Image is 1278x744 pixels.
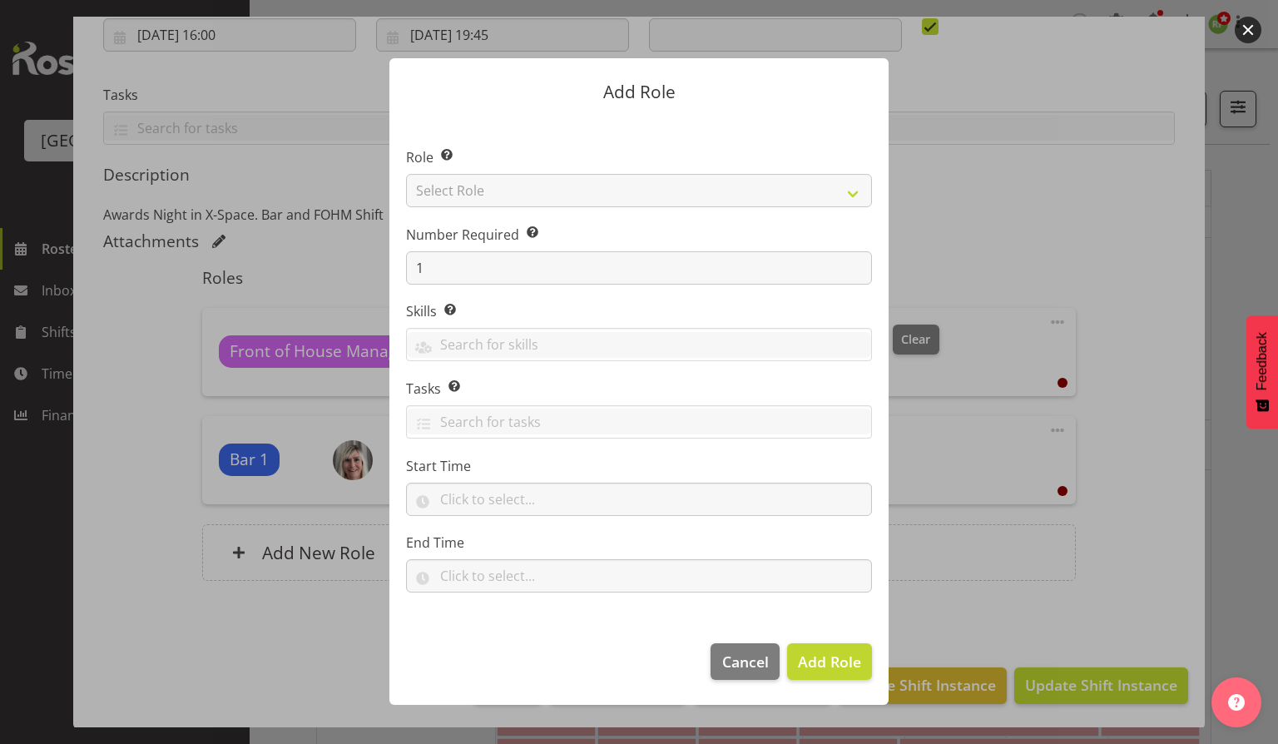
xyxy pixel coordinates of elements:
label: Number Required [406,225,872,245]
button: Feedback - Show survey [1246,315,1278,429]
img: help-xxl-2.png [1228,694,1245,711]
button: Cancel [711,643,779,680]
span: Add Role [798,652,861,672]
p: Add Role [406,83,872,101]
button: Add Role [787,643,872,680]
span: Feedback [1255,332,1270,390]
input: Search for tasks [407,409,871,434]
label: End Time [406,533,872,553]
label: Skills [406,301,872,321]
span: Cancel [722,651,769,672]
input: Search for skills [407,332,871,358]
label: Tasks [406,379,872,399]
input: Click to select... [406,559,872,593]
label: Start Time [406,456,872,476]
input: Click to select... [406,483,872,516]
label: Role [406,147,872,167]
